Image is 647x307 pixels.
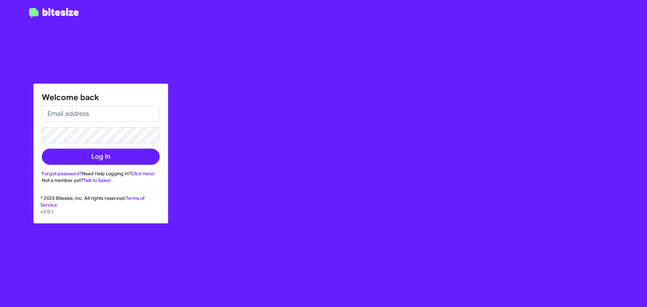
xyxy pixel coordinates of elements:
button: Log In [42,149,160,165]
div: Not a member yet? [42,177,160,184]
div: © 2025 Bitesize, Inc. All rights reserved. [34,195,168,223]
p: v3.0.1 [40,208,161,215]
a: Talk to Sales! [83,177,111,183]
a: Forgot password? [42,171,82,177]
h1: Welcome back [42,92,160,103]
input: Email address [42,105,160,122]
a: Click Here! [131,171,155,177]
div: Need Help Logging In? [42,170,160,177]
